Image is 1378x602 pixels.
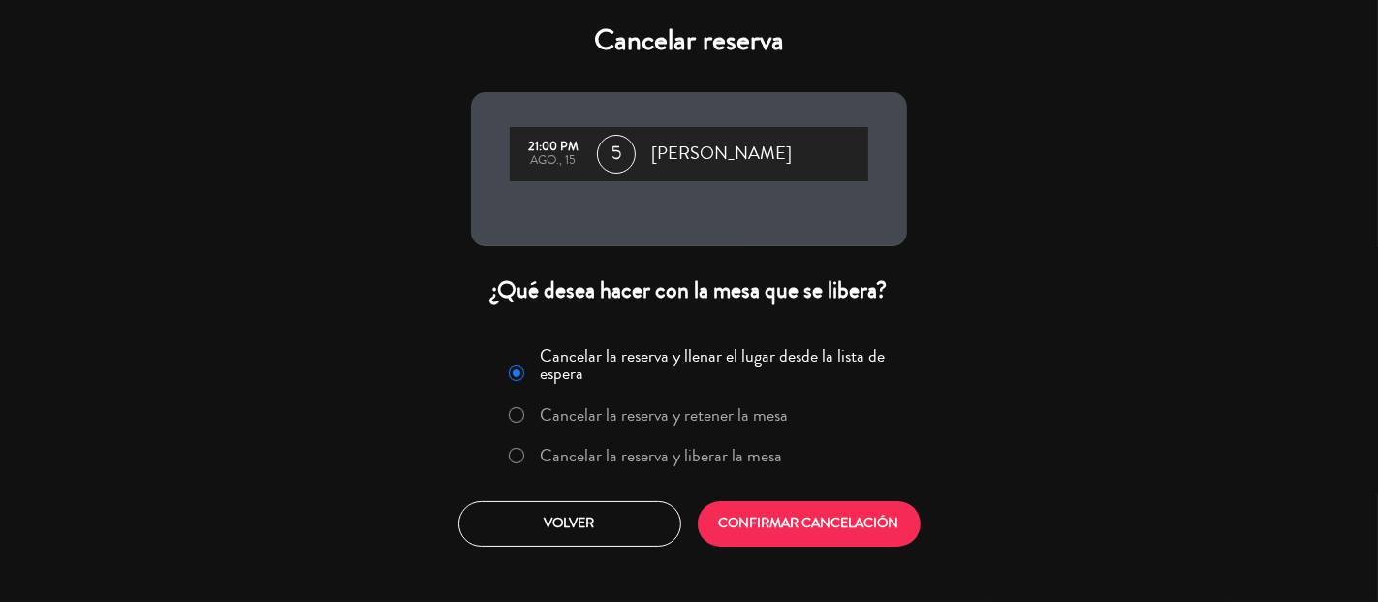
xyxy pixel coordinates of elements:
[651,140,792,169] span: [PERSON_NAME]
[597,135,636,174] span: 5
[541,406,789,424] label: Cancelar la reserva y retener la mesa
[698,501,921,547] button: CONFIRMAR CANCELACIÓN
[541,447,783,464] label: Cancelar la reserva y liberar la mesa
[519,141,587,154] div: 21:00 PM
[541,347,895,382] label: Cancelar la reserva y llenar el lugar desde la lista de espera
[471,23,907,58] h4: Cancelar reserva
[458,501,681,547] button: Volver
[471,275,907,305] div: ¿Qué desea hacer con la mesa que se libera?
[519,154,587,168] div: ago., 15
